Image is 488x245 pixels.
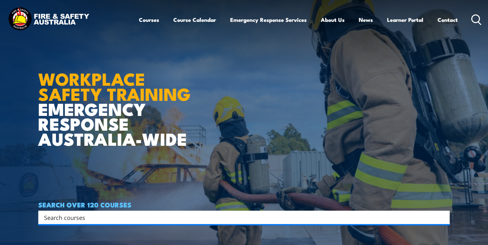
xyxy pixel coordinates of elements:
button: Search magnifier button [438,213,447,222]
a: Courses [139,11,159,28]
a: News [359,11,373,28]
a: Learner Portal [387,11,423,28]
a: Emergency Response Services [230,11,307,28]
h4: SEARCH OVER 120 COURSES [38,201,450,208]
a: Contact [438,11,458,28]
strong: WORKPLACE SAFETY TRAINING [38,65,191,107]
a: Course Calendar [173,11,216,28]
h1: EMERGENCY RESPONSE AUSTRALIA-WIDE [38,55,195,146]
input: Search input [44,213,436,222]
form: Search form [45,213,437,222]
a: About Us [321,11,345,28]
